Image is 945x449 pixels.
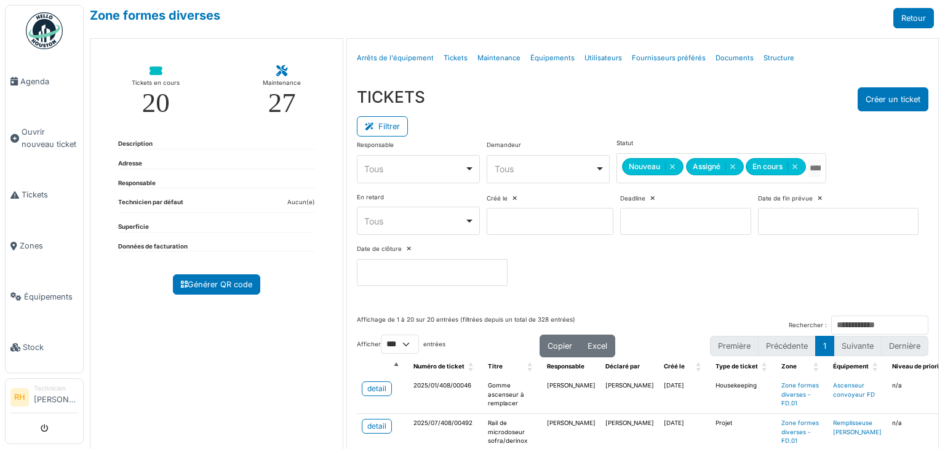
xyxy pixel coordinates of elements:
dd: Aucun(e) [287,198,315,207]
a: detail [362,419,392,434]
label: Rechercher : [789,321,827,330]
div: Assigné [686,158,744,175]
a: Utilisateurs [580,44,627,73]
td: [PERSON_NAME] [600,376,659,414]
span: Équipement: Activate to sort [872,357,880,376]
a: Remplisseuse [PERSON_NAME] [833,419,882,435]
span: Zone: Activate to sort [813,357,821,376]
button: Excel [580,335,615,357]
li: [PERSON_NAME] [34,384,78,410]
td: Gomme ascenseur à remplacer [483,376,542,414]
a: Maintenance [472,44,525,73]
div: detail [367,421,386,432]
button: Remove item: 'new' [665,162,679,171]
label: Statut [616,139,633,148]
a: Arrêts de l'équipement [352,44,439,73]
a: Générer QR code [173,274,260,295]
dt: Description [118,140,153,149]
button: Remove item: 'assigned' [725,162,740,171]
span: Titre: Activate to sort [527,357,535,376]
div: En cours [746,158,806,175]
div: Maintenance [263,77,301,89]
td: 2025/01/408/00046 [409,376,483,414]
a: detail [362,381,392,396]
dt: Responsable [118,179,156,188]
span: Équipement [833,363,869,370]
div: Tous [495,162,595,175]
td: [PERSON_NAME] [542,376,600,414]
button: Filtrer [357,116,408,137]
td: Housekeeping [711,376,776,414]
a: Zones [6,220,83,271]
span: Niveau de priorité [892,363,945,370]
div: Affichage de 1 à 20 sur 20 entrées (filtrées depuis un total de 328 entrées) [357,316,575,335]
dt: Adresse [118,159,142,169]
a: Équipements [525,44,580,73]
h3: TICKETS [357,87,425,106]
li: RH [10,388,29,407]
span: Type de ticket: Activate to sort [762,357,769,376]
a: Équipements [6,271,83,322]
label: Afficher entrées [357,335,445,354]
a: RH Technicien[PERSON_NAME] [10,384,78,413]
label: Date de fin prévue [758,194,813,204]
a: Tickets [439,44,472,73]
label: En retard [357,193,384,202]
select: Afficherentrées [381,335,419,354]
span: Déclaré par [605,363,640,370]
td: [DATE] [659,376,711,414]
a: Ouvrir nouveau ticket [6,107,83,170]
span: Zone [781,363,797,370]
label: Deadline [620,194,645,204]
div: Tous [364,215,465,228]
div: Technicien [34,384,78,393]
a: Fournisseurs préférés [627,44,711,73]
span: Créé le: Activate to sort [696,357,703,376]
div: detail [367,383,386,394]
div: Tous [364,162,465,175]
a: Maintenance 27 [253,56,311,127]
a: Retour [893,8,934,28]
a: Ascenseur convoyeur FD [833,382,875,398]
div: Tickets en cours [132,77,180,89]
div: 20 [142,89,170,117]
div: 27 [268,89,296,117]
img: Badge_color-CXgf-gQk.svg [26,12,63,49]
span: Créé le [664,363,685,370]
label: Date de clôture [357,245,402,254]
a: Structure [759,44,799,73]
span: Type de ticket [716,363,758,370]
span: Numéro de ticket: Activate to sort [468,357,476,376]
a: Tickets [6,170,83,221]
button: Remove item: 'ongoing' [787,162,802,171]
dt: Données de facturation [118,242,188,252]
span: Excel [588,341,607,351]
span: Titre [488,363,503,370]
a: Zone formes diverses [90,8,220,23]
label: Demandeur [487,141,521,150]
label: Créé le [487,194,508,204]
label: Responsable [357,141,394,150]
a: Zone formes diverses - FD.01 [781,382,819,407]
dt: Technicien par défaut [118,198,183,212]
a: Zone formes diverses - FD.01 [781,419,819,444]
span: Tickets [22,189,78,201]
input: Tous [808,159,821,177]
span: Stock [23,341,78,353]
span: Responsable [547,363,584,370]
span: Zones [20,240,78,252]
span: Agenda [20,76,78,87]
div: Nouveau [622,158,684,175]
span: Équipements [24,291,78,303]
a: Agenda [6,56,83,107]
button: Copier [540,335,580,357]
span: Ouvrir nouveau ticket [22,126,78,149]
span: Copier [548,341,572,351]
a: Documents [711,44,759,73]
button: Créer un ticket [858,87,928,111]
a: Stock [6,322,83,373]
span: Numéro de ticket [413,363,465,370]
nav: pagination [710,336,928,356]
button: 1 [815,336,834,356]
a: Tickets en cours 20 [122,56,189,127]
